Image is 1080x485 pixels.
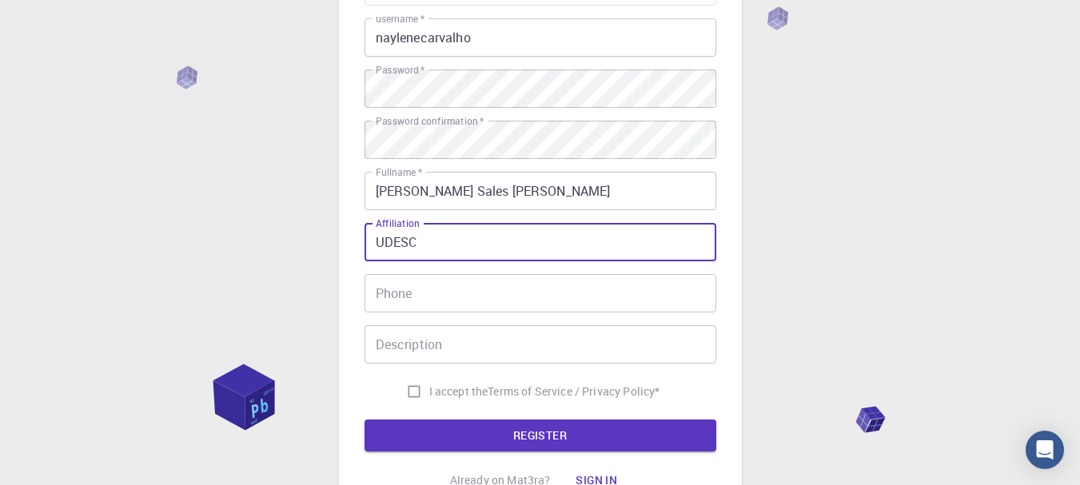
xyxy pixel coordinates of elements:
[488,384,660,400] p: Terms of Service / Privacy Policy *
[365,419,716,451] button: REGISTER
[376,63,424,77] label: Password
[376,12,424,26] label: username
[376,217,419,230] label: Affiliation
[1026,431,1064,469] div: Open Intercom Messenger
[376,114,484,128] label: Password confirmation
[488,384,660,400] a: Terms of Service / Privacy Policy*
[376,165,422,179] label: Fullname
[429,384,488,400] span: I accept the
